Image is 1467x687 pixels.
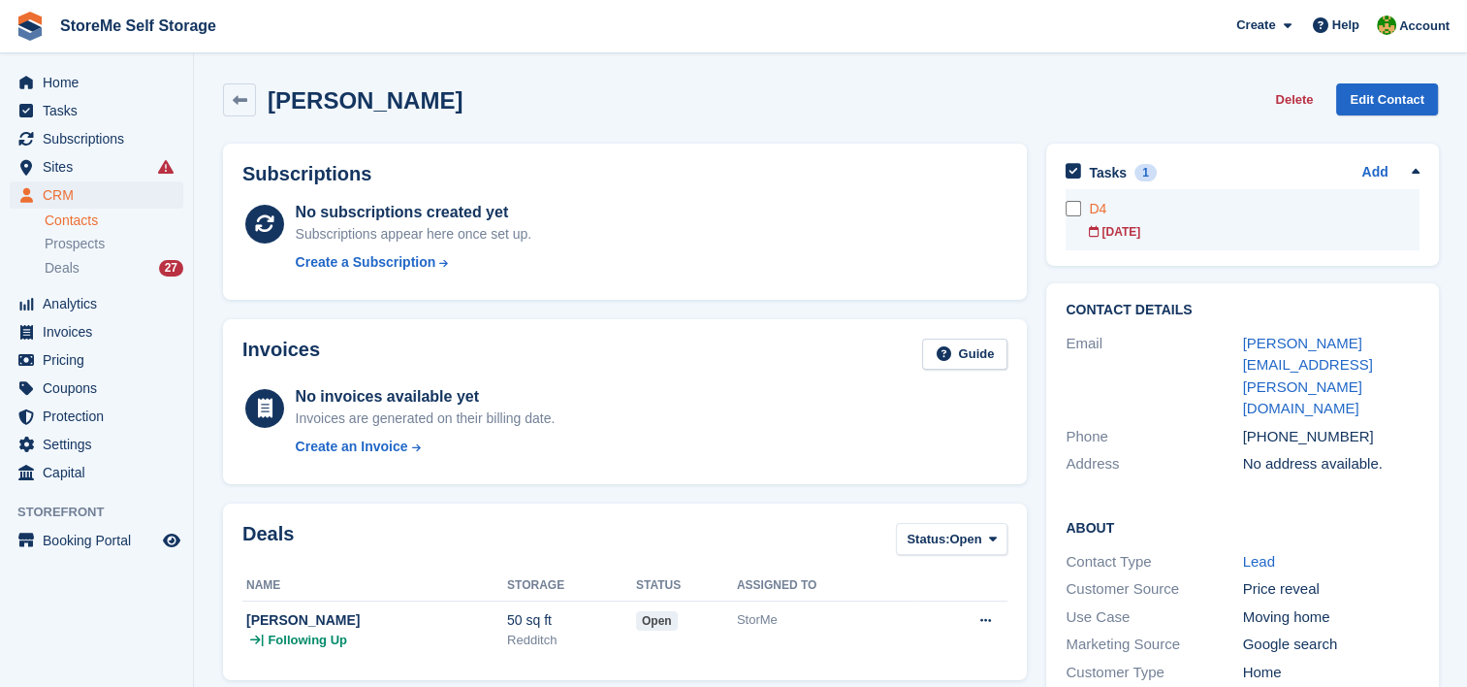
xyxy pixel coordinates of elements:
a: Create a Subscription [296,252,532,273]
h2: About [1066,517,1419,537]
span: Create [1236,16,1275,35]
span: Protection [43,403,159,430]
div: Email [1066,333,1242,420]
span: Account [1399,16,1450,36]
div: No address available. [1242,453,1419,475]
th: Assigned to [737,571,916,602]
a: Deals 27 [45,258,183,278]
a: Edit Contact [1336,83,1438,115]
span: Coupons [43,375,159,402]
span: Status: [907,530,949,549]
a: Add [1361,162,1387,184]
img: StorMe [1377,16,1396,35]
div: StorMe [737,610,916,630]
span: Pricing [43,346,159,374]
th: Name [242,571,507,602]
a: menu [10,69,183,96]
a: menu [10,290,183,317]
div: Moving home [1242,606,1419,629]
a: Prospects [45,234,183,254]
div: Invoices are generated on their billing date. [296,409,556,429]
div: 27 [159,260,183,277]
div: D4 [1089,199,1419,219]
div: Google search [1242,634,1419,656]
span: CRM [43,181,159,209]
span: Tasks [43,97,159,124]
a: Create an Invoice [296,437,556,457]
span: Invoices [43,318,159,345]
span: Storefront [17,503,193,522]
button: Delete [1267,83,1321,115]
h2: [PERSON_NAME] [268,87,462,114]
a: menu [10,527,183,554]
span: | [261,631,264,650]
div: Customer Source [1066,578,1242,601]
span: Home [43,69,159,96]
a: StoreMe Self Storage [52,10,224,42]
th: Storage [507,571,636,602]
a: menu [10,97,183,124]
h2: Contact Details [1066,303,1419,318]
a: menu [10,153,183,180]
span: open [636,611,678,631]
div: No subscriptions created yet [296,201,532,224]
div: No invoices available yet [296,385,556,409]
div: Price reveal [1242,578,1419,601]
a: menu [10,318,183,345]
div: Redditch [507,631,636,650]
a: menu [10,403,183,430]
div: [DATE] [1089,223,1419,241]
a: menu [10,125,183,152]
div: Home [1242,662,1419,684]
a: Lead [1242,553,1274,570]
h2: Subscriptions [242,163,1007,185]
a: Preview store [160,529,183,552]
div: [PHONE_NUMBER] [1242,426,1419,448]
div: [PERSON_NAME] [246,610,507,631]
div: 1 [1134,164,1157,181]
a: menu [10,181,183,209]
div: Subscriptions appear here once set up. [296,224,532,245]
i: Smart entry sync failures have occurred [158,159,174,175]
a: menu [10,431,183,458]
a: Guide [922,339,1007,371]
div: Create a Subscription [296,252,436,273]
div: Contact Type [1066,551,1242,573]
span: Sites [43,153,159,180]
a: D4 [DATE] [1089,189,1419,250]
span: Settings [43,431,159,458]
div: 50 sq ft [507,610,636,631]
div: Customer Type [1066,662,1242,684]
span: Capital [43,459,159,486]
span: Subscriptions [43,125,159,152]
span: Analytics [43,290,159,317]
div: Use Case [1066,606,1242,629]
h2: Invoices [242,339,320,371]
div: Address [1066,453,1242,475]
span: Help [1332,16,1359,35]
button: Status: Open [896,523,1007,555]
h2: Tasks [1089,164,1127,181]
div: Phone [1066,426,1242,448]
div: Create an Invoice [296,437,408,457]
div: Marketing Source [1066,634,1242,656]
span: Open [949,530,981,549]
span: Deals [45,259,80,278]
th: Status [636,571,737,602]
a: menu [10,346,183,374]
img: stora-icon-8386f47178a22dfd0bd8f6a31ec36ba5ce8667c1dd55bd0f319d3a0aa187defe.svg [16,12,45,41]
h2: Deals [242,523,294,559]
span: Prospects [45,235,105,253]
a: menu [10,375,183,402]
a: Contacts [45,212,183,230]
a: [PERSON_NAME][EMAIL_ADDRESS][PERSON_NAME][DOMAIN_NAME] [1242,335,1372,417]
a: menu [10,459,183,486]
span: Following Up [268,631,347,650]
span: Booking Portal [43,527,159,554]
